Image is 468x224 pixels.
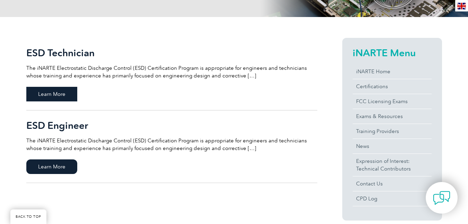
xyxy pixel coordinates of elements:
[353,191,432,206] a: CPD Log
[26,159,77,174] span: Learn More
[353,139,432,154] a: News
[26,64,317,80] p: The iNARTE Electrostatic Discharge Control (ESD) Certification Program is appropriate for enginee...
[26,38,317,110] a: ESD Technician The iNARTE Electrostatic Discharge Control (ESD) Certification Program is appropri...
[353,109,432,124] a: Exams & Resources
[26,110,317,183] a: ESD Engineer The iNARTE Electrostatic Discharge Control (ESD) Certification Program is appropriat...
[353,64,432,79] a: iNARTE Home
[353,79,432,94] a: Certifications
[10,209,46,224] a: BACK TO TOP
[433,189,450,207] img: contact-chat.png
[26,47,317,58] h2: ESD Technician
[26,120,317,131] h2: ESD Engineer
[353,176,432,191] a: Contact Us
[26,137,317,152] p: The iNARTE Electrostatic Discharge Control (ESD) Certification Program is appropriate for enginee...
[26,87,77,101] span: Learn More
[353,154,432,176] a: Expression of Interest:Technical Contributors
[457,3,466,9] img: en
[353,47,432,58] h2: iNARTE Menu
[353,94,432,109] a: FCC Licensing Exams
[353,124,432,139] a: Training Providers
